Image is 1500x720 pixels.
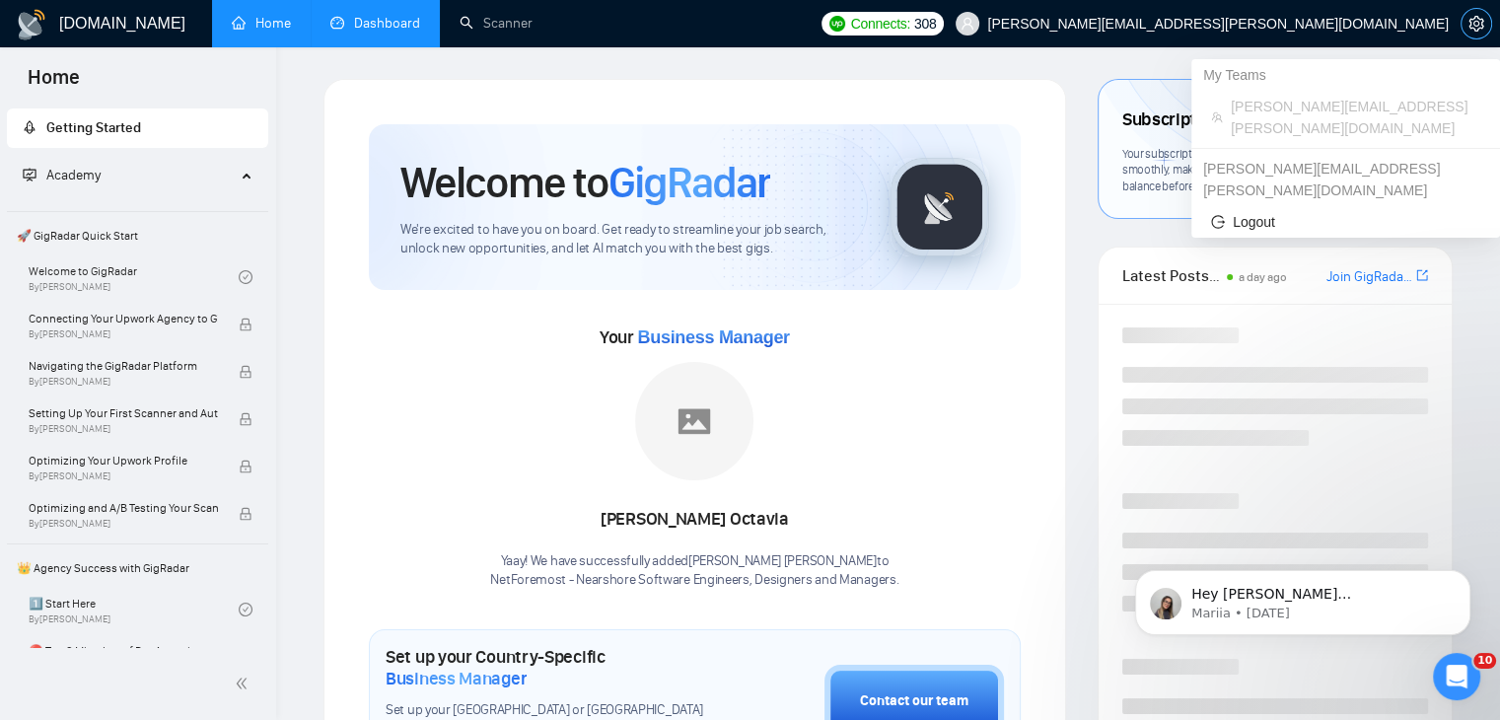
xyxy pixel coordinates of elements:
[1341,108,1428,133] div: Reminder
[1461,8,1492,39] button: setting
[460,15,533,32] a: searchScanner
[23,120,36,134] span: rocket
[1473,653,1496,669] span: 10
[829,16,845,32] img: upwork-logo.png
[1122,263,1221,288] span: Latest Posts from the GigRadar Community
[386,646,726,689] h1: Set up your Country-Specific
[239,412,252,426] span: lock
[1416,266,1428,285] a: export
[1326,266,1412,288] a: Join GigRadar Slack Community
[29,451,218,470] span: Optimizing Your Upwork Profile
[860,690,968,712] div: Contact our team
[330,15,420,32] a: dashboardDashboard
[239,270,252,284] span: check-circle
[46,167,101,183] span: Academy
[490,571,898,590] p: NetForemost - Nearshore Software Engineers, Designers and Managers .
[891,158,989,256] img: gigradar-logo.png
[1122,104,1220,137] span: Subscription
[1416,267,1428,283] span: export
[608,156,770,209] span: GigRadar
[29,423,218,435] span: By [PERSON_NAME]
[490,503,898,537] div: [PERSON_NAME] Octavia
[490,552,898,590] div: Yaay! We have successfully added [PERSON_NAME] [PERSON_NAME] to
[29,641,218,661] span: ⛔ Top 3 Mistakes of Pro Agencies
[9,548,266,588] span: 👑 Agency Success with GigRadar
[9,216,266,255] span: 🚀 GigRadar Quick Start
[1278,146,1312,161] span: [DATE]
[29,470,218,482] span: By [PERSON_NAME]
[239,365,252,379] span: lock
[29,588,239,631] a: 1️⃣ Start HereBy[PERSON_NAME]
[1239,270,1287,284] span: a day ago
[635,362,753,480] img: placeholder.png
[29,328,218,340] span: By [PERSON_NAME]
[1461,16,1492,32] a: setting
[46,119,141,136] span: Getting Started
[961,17,974,31] span: user
[1122,146,1427,193] span: Your subscription is set to renew . To keep things running smoothly, make sure your payment metho...
[232,15,291,32] a: homeHome
[29,376,218,388] span: By [PERSON_NAME]
[239,507,252,521] span: lock
[29,498,218,518] span: Optimizing and A/B Testing Your Scanner for Better Results
[637,327,789,347] span: Business Manager
[29,309,218,328] span: Connecting Your Upwork Agency to GigRadar
[400,221,859,258] span: We're excited to have you on board. Get ready to streamline your job search, unlock new opportuni...
[29,356,218,376] span: Navigating the GigRadar Platform
[239,603,252,616] span: check-circle
[1433,653,1480,700] iframe: Intercom live chat
[29,255,239,299] a: Welcome to GigRadarBy[PERSON_NAME]
[29,518,218,530] span: By [PERSON_NAME]
[386,668,527,689] span: Business Manager
[914,13,936,35] span: 308
[23,167,101,183] span: Academy
[23,168,36,181] span: fund-projection-screen
[7,108,268,148] li: Getting Started
[12,63,96,105] span: Home
[851,13,910,35] span: Connects:
[1462,16,1491,32] span: setting
[29,403,218,423] span: Setting Up Your First Scanner and Auto-Bidder
[235,674,254,693] span: double-left
[16,9,47,40] img: logo
[400,156,770,209] h1: Welcome to
[239,460,252,473] span: lock
[86,76,340,94] p: Message from Mariia, sent 3w ago
[1106,529,1500,667] iframe: Intercom notifications message
[86,57,331,387] span: Hey [PERSON_NAME][EMAIL_ADDRESS][PERSON_NAME][DOMAIN_NAME], Looks like your Upwork agency NetFore...
[239,318,252,331] span: lock
[600,326,790,348] span: Your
